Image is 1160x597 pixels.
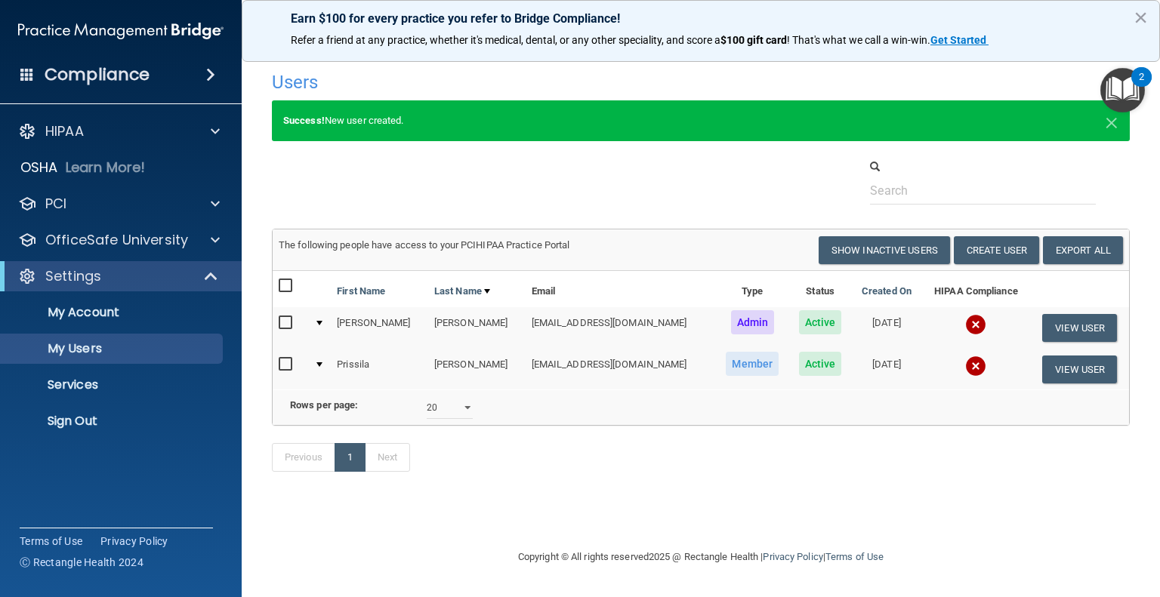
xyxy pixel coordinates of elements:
a: Terms of Use [20,534,82,549]
div: Copyright © All rights reserved 2025 @ Rectangle Health | | [425,533,976,581]
a: Last Name [434,282,490,300]
input: Search [870,177,1096,205]
span: Member [726,352,779,376]
td: [DATE] [851,307,921,349]
p: OSHA [20,158,58,177]
a: Export All [1043,236,1123,264]
a: Settings [18,267,219,285]
button: Open Resource Center, 2 new notifications [1100,68,1145,112]
img: cross.ca9f0e7f.svg [965,355,986,377]
th: Type [716,271,789,307]
a: Next [365,443,410,472]
td: [PERSON_NAME] [331,307,428,349]
p: Sign Out [10,414,216,429]
strong: Success! [283,115,325,126]
button: Close [1134,5,1148,29]
td: [EMAIL_ADDRESS][DOMAIN_NAME] [526,349,716,389]
span: Admin [731,310,775,334]
td: [PERSON_NAME] [428,349,526,389]
strong: $100 gift card [720,34,787,46]
p: Services [10,377,216,392]
a: Privacy Policy [100,534,168,549]
td: [EMAIL_ADDRESS][DOMAIN_NAME] [526,307,716,349]
span: Ⓒ Rectangle Health 2024 [20,555,143,570]
a: OfficeSafe University [18,231,220,249]
a: 1 [335,443,366,472]
p: PCI [45,195,66,213]
p: Earn $100 for every practice you refer to Bridge Compliance! [291,11,1111,26]
button: View User [1042,355,1117,383]
button: Show Inactive Users [819,236,950,264]
p: Learn More! [66,158,146,177]
p: My Users [10,341,216,356]
div: 2 [1139,77,1144,97]
img: PMB logo [18,16,224,46]
img: cross.ca9f0e7f.svg [965,314,986,335]
a: First Name [337,282,385,300]
p: OfficeSafe University [45,231,188,249]
th: Email [526,271,716,307]
span: Active [799,352,842,376]
button: Close [1105,112,1118,130]
button: Create User [954,236,1039,264]
span: × [1105,106,1118,136]
p: My Account [10,305,216,320]
span: Active [799,310,842,334]
span: ! That's what we call a win-win. [787,34,930,46]
a: Get Started [930,34,989,46]
p: HIPAA [45,122,84,140]
td: [DATE] [851,349,921,389]
td: Prissila [331,349,428,389]
a: Created On [862,282,912,300]
span: Refer a friend at any practice, whether it's medical, dental, or any other speciality, and score a [291,34,720,46]
th: Status [789,271,851,307]
p: Settings [45,267,101,285]
a: Previous [272,443,335,472]
a: PCI [18,195,220,213]
a: Privacy Policy [763,551,822,562]
td: [PERSON_NAME] [428,307,526,349]
a: HIPAA [18,122,220,140]
h4: Users [272,72,763,92]
th: HIPAA Compliance [922,271,1031,307]
h4: Compliance [45,64,150,85]
strong: Get Started [930,34,986,46]
a: Terms of Use [825,551,884,562]
span: The following people have access to your PCIHIPAA Practice Portal [279,239,570,251]
b: Rows per page: [290,399,358,411]
button: View User [1042,314,1117,342]
div: New user created. [272,100,1130,141]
